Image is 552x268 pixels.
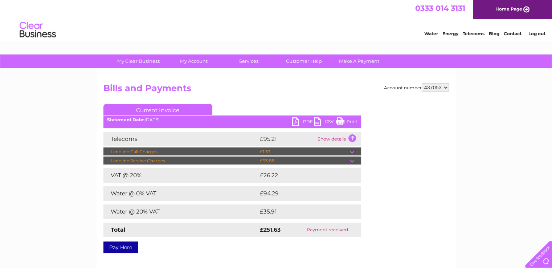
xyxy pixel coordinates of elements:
[258,157,350,165] td: £93.88
[336,117,357,128] a: Print
[103,83,449,97] h2: Bills and Payments
[103,132,258,146] td: Telecoms
[111,226,126,233] strong: Total
[103,157,258,165] td: Landline Service Charges
[219,54,279,68] a: Services
[329,54,389,68] a: Make A Payment
[504,31,522,36] a: Contact
[294,223,361,237] td: Payment received
[415,4,465,13] a: 0333 014 3131
[258,132,316,146] td: £95.21
[103,104,212,115] a: Current Invoice
[442,31,458,36] a: Energy
[384,83,449,92] div: Account number
[260,226,281,233] strong: £251.63
[316,132,361,146] td: Show details
[424,31,438,36] a: Water
[103,168,258,183] td: VAT @ 20%
[103,241,138,253] a: Pay Here
[105,4,448,35] div: Clear Business is a trading name of Verastar Limited (registered in [GEOGRAPHIC_DATA] No. 3667643...
[314,117,336,128] a: CSV
[258,204,346,219] td: £35.91
[489,31,499,36] a: Blog
[258,186,347,201] td: £94.29
[103,186,258,201] td: Water @ 0% VAT
[274,54,334,68] a: Customer Help
[107,117,144,122] b: Statement Date:
[19,19,56,41] img: logo.png
[164,54,224,68] a: My Account
[258,168,346,183] td: £26.22
[103,204,258,219] td: Water @ 20% VAT
[292,117,314,128] a: PDF
[258,147,350,156] td: £1.33
[103,147,258,156] td: Landline Call Charges
[463,31,484,36] a: Telecoms
[103,117,361,122] div: [DATE]
[528,31,545,36] a: Log out
[109,54,168,68] a: My Clear Business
